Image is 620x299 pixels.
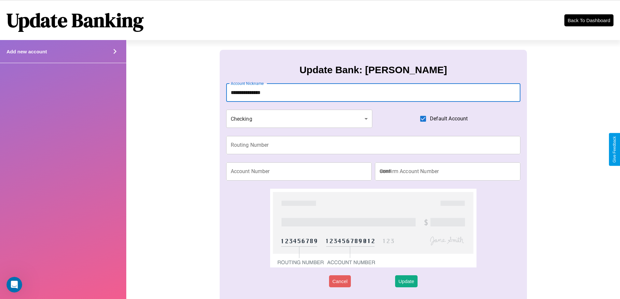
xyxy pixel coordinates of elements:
div: Give Feedback [612,136,617,163]
h4: Add new account [7,49,47,54]
button: Update [395,275,417,287]
div: Checking [226,110,373,128]
iframe: Intercom live chat [7,277,22,292]
span: Default Account [430,115,468,123]
button: Cancel [329,275,351,287]
img: check [270,189,476,267]
h3: Update Bank: [PERSON_NAME] [299,64,447,75]
label: Account Nickname [231,81,264,86]
h1: Update Banking [7,7,144,34]
button: Back To Dashboard [564,14,613,26]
